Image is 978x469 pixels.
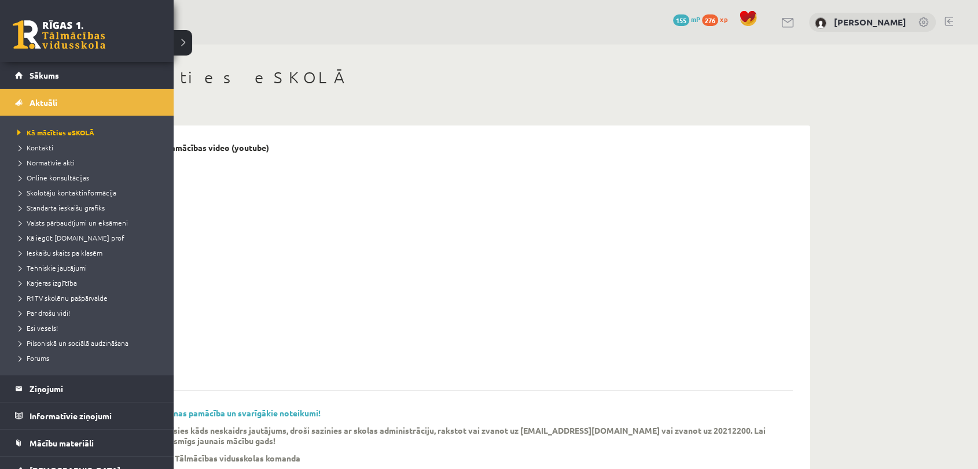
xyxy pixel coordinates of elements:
[834,16,906,28] a: [PERSON_NAME]
[14,217,162,228] a: Valsts pārbaudījumi un eksāmeni
[702,14,733,24] a: 276 xp
[14,173,89,182] span: Online konsultācijas
[14,263,162,273] a: Tehniskie jautājumi
[14,338,128,348] span: Pilsoniskā un sociālā audzināšana
[14,127,162,138] a: Kā mācīties eSKOLĀ
[14,353,162,363] a: Forums
[14,293,162,303] a: R1TV skolēnu pašpārvalde
[14,248,102,257] span: Ieskaišu skaits pa klasēm
[30,97,57,108] span: Aktuāli
[702,14,718,26] span: 276
[14,218,128,227] span: Valsts pārbaudījumi un eksāmeni
[30,438,94,448] span: Mācību materiāli
[14,142,162,153] a: Kontakti
[691,14,700,24] span: mP
[14,323,162,333] a: Esi vesels!
[14,143,53,152] span: Kontakti
[14,293,108,302] span: R1TV skolēnu pašpārvalde
[720,14,727,24] span: xp
[673,14,689,26] span: 155
[14,232,162,243] a: Kā iegūt [DOMAIN_NAME] prof
[14,172,162,183] a: Online konsultācijas
[14,157,162,168] a: Normatīvie akti
[14,203,105,212] span: Standarta ieskaišu grafiks
[14,308,162,318] a: Par drošu vidi!
[14,308,70,317] span: Par drošu vidi!
[14,263,87,272] span: Tehniskie jautājumi
[30,375,159,402] legend: Ziņojumi
[15,402,159,429] a: Informatīvie ziņojumi
[30,402,159,429] legend: Informatīvie ziņojumi
[87,143,269,153] p: eSKOLAS lietošanas pamācības video (youtube)
[144,453,300,463] p: Rīgas 1. Tālmācības vidusskolas komanda
[87,425,775,446] p: Ja mācību procesā radīsies kāds neskaidrs jautājums, droši sazinies ar skolas administrāciju, rak...
[15,62,159,88] a: Sākums
[14,278,162,288] a: Karjeras izglītība
[14,248,162,258] a: Ieskaišu skaits pa klasēm
[30,70,59,80] span: Sākums
[14,158,75,167] span: Normatīvie akti
[14,128,94,137] span: Kā mācīties eSKOLĀ
[14,187,162,198] a: Skolotāju kontaktinformācija
[15,89,159,116] a: Aktuāli
[69,68,810,87] h1: Kā mācīties eSKOLĀ
[14,338,162,348] a: Pilsoniskā un sociālā audzināšana
[14,278,77,287] span: Karjeras izglītība
[14,233,124,242] span: Kā iegūt [DOMAIN_NAME] prof
[15,375,159,402] a: Ziņojumi
[815,17,826,29] img: Ričards Stepiņš
[673,14,700,24] a: 155 mP
[13,20,105,49] a: Rīgas 1. Tālmācības vidusskola
[14,188,116,197] span: Skolotāju kontaktinformācija
[14,353,49,363] span: Forums
[15,430,159,456] a: Mācību materiāli
[87,408,321,418] a: R1TV eSKOLAS lietošanas pamācība un svarīgākie noteikumi!
[14,323,58,333] span: Esi vesels!
[14,202,162,213] a: Standarta ieskaišu grafiks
